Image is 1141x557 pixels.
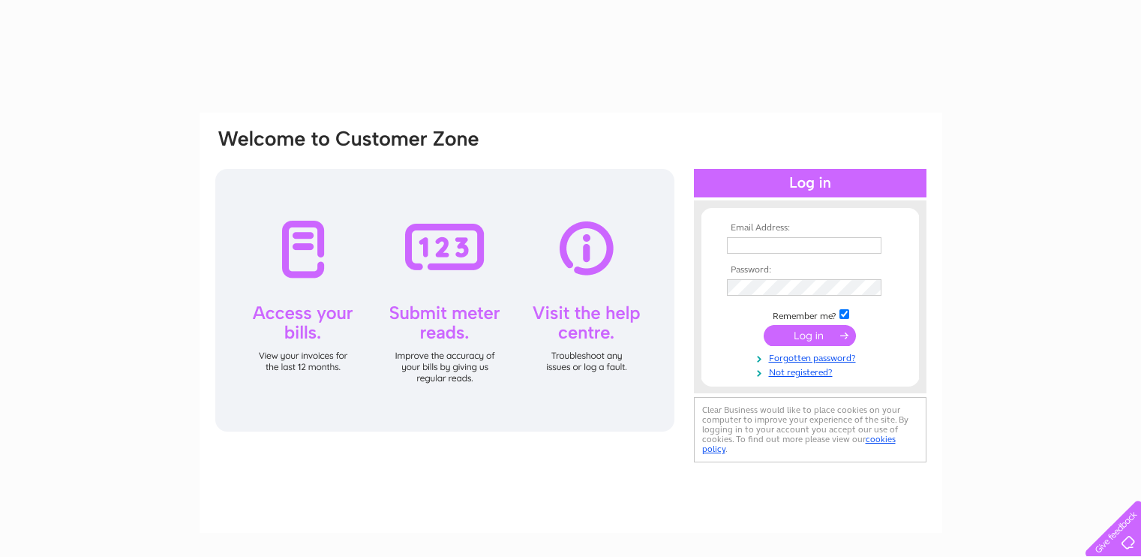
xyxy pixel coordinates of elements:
[764,325,856,346] input: Submit
[727,364,897,378] a: Not registered?
[723,223,897,233] th: Email Address:
[702,434,896,454] a: cookies policy
[694,397,926,462] div: Clear Business would like to place cookies on your computer to improve your experience of the sit...
[723,307,897,322] td: Remember me?
[723,265,897,275] th: Password:
[727,350,897,364] a: Forgotten password?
